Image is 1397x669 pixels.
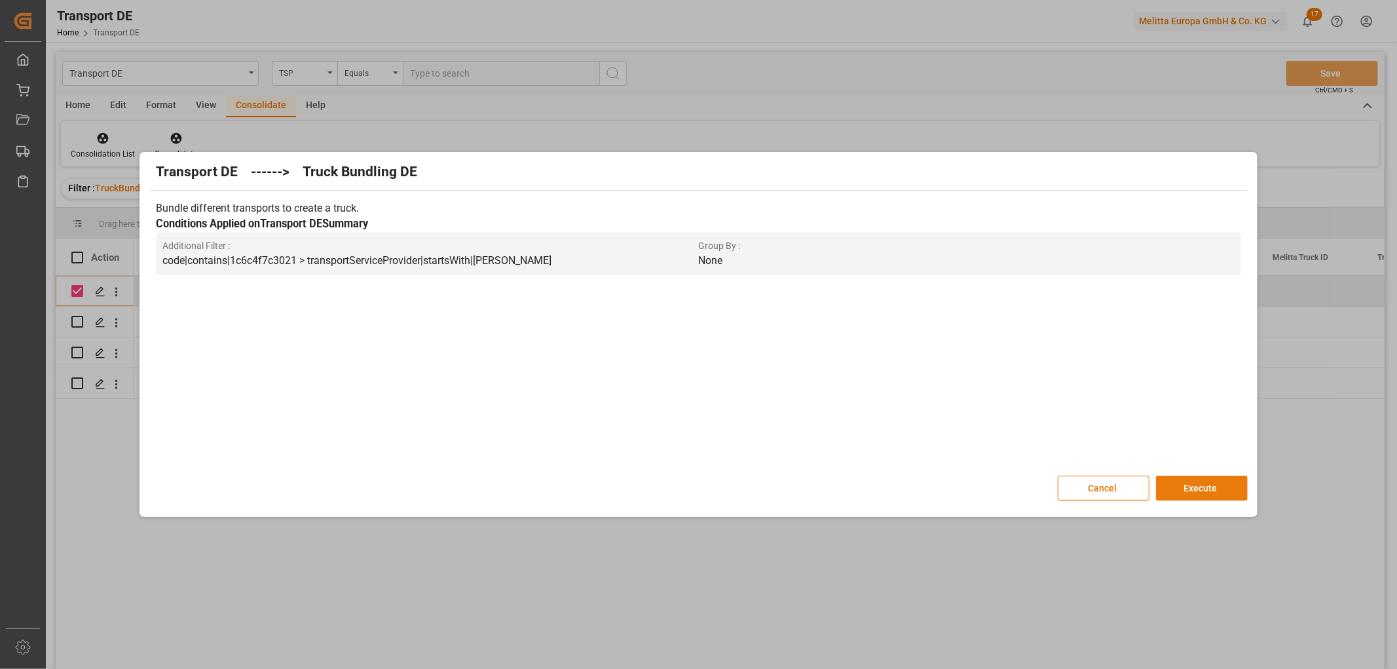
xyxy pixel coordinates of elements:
[698,239,1234,253] span: Group By :
[1156,476,1248,501] button: Execute
[303,162,417,183] h2: Truck Bundling DE
[251,162,289,183] h2: ------>
[156,201,1240,216] p: Bundle different transports to create a truck.
[1058,476,1149,501] button: Cancel
[698,253,1234,269] p: None
[156,216,1240,233] h3: Conditions Applied on Transport DE Summary
[162,253,698,269] p: code|contains|1c6c4f7c3021 > transportServiceProvider|startsWith|[PERSON_NAME]
[156,162,238,183] h2: Transport DE
[162,239,698,253] span: Additional Filter :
